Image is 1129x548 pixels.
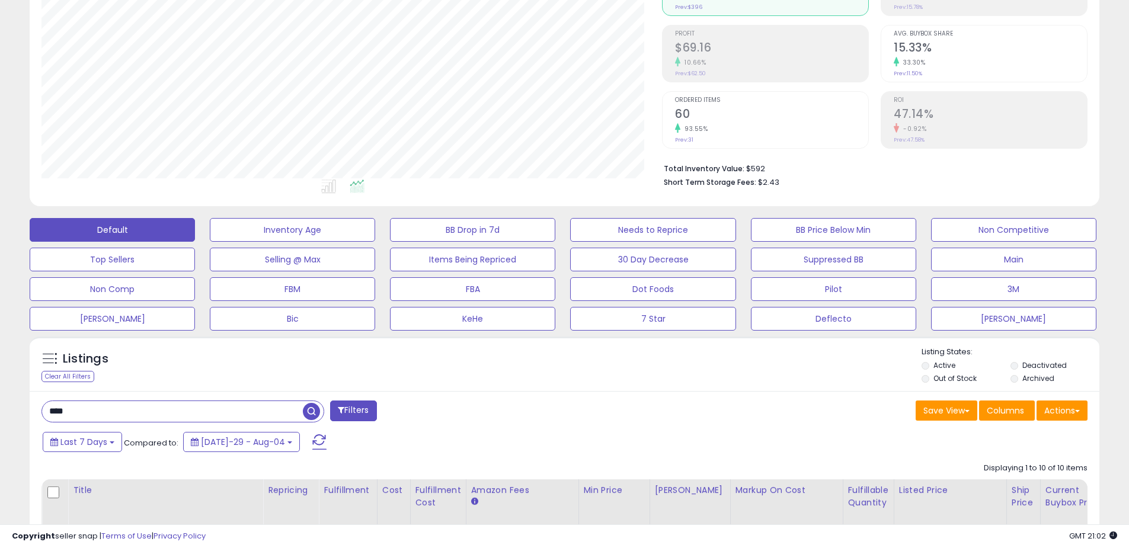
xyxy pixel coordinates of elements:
[584,484,645,496] div: Min Price
[60,436,107,448] span: Last 7 Days
[675,70,706,77] small: Prev: $62.50
[382,484,405,496] div: Cost
[931,277,1096,301] button: 3M
[758,177,779,188] span: $2.43
[30,277,195,301] button: Non Comp
[41,371,94,382] div: Clear All Filters
[570,307,735,331] button: 7 Star
[664,161,1079,175] li: $592
[330,400,376,421] button: Filters
[124,437,178,448] span: Compared to:
[570,277,735,301] button: Dot Foods
[210,277,375,301] button: FBM
[471,484,574,496] div: Amazon Fees
[210,218,375,242] button: Inventory Age
[73,484,258,496] div: Title
[1037,400,1088,421] button: Actions
[848,484,889,509] div: Fulfillable Quantity
[675,4,702,11] small: Prev: $396
[1045,484,1106,509] div: Current Buybox Price
[922,347,1099,358] p: Listing States:
[931,218,1096,242] button: Non Competitive
[899,484,1002,496] div: Listed Price
[664,177,756,187] b: Short Term Storage Fees:
[675,31,868,37] span: Profit
[1022,373,1054,383] label: Archived
[987,405,1024,416] span: Columns
[183,432,300,452] button: [DATE]-29 - Aug-04
[979,400,1035,421] button: Columns
[390,218,555,242] button: BB Drop in 7d
[984,463,1088,474] div: Displaying 1 to 10 of 10 items
[916,400,977,421] button: Save View
[415,484,461,509] div: Fulfillment Cost
[894,70,922,77] small: Prev: 11.50%
[12,530,55,541] strong: Copyright
[268,484,314,496] div: Repricing
[675,136,693,143] small: Prev: 31
[735,484,838,496] div: Markup on Cost
[655,484,725,496] div: [PERSON_NAME]
[933,373,977,383] label: Out of Stock
[153,530,206,541] a: Privacy Policy
[390,277,555,301] button: FBA
[933,360,955,370] label: Active
[894,31,1087,37] span: Avg. Buybox Share
[63,351,108,367] h5: Listings
[680,124,708,133] small: 93.55%
[894,107,1087,123] h2: 47.14%
[751,248,916,271] button: Suppressed BB
[751,277,916,301] button: Pilot
[751,307,916,331] button: Deflecto
[324,484,372,496] div: Fulfillment
[201,436,285,448] span: [DATE]-29 - Aug-04
[680,58,706,67] small: 10.66%
[101,530,152,541] a: Terms of Use
[675,97,868,104] span: Ordered Items
[43,432,122,452] button: Last 7 Days
[1022,360,1067,370] label: Deactivated
[30,218,195,242] button: Default
[899,58,925,67] small: 33.30%
[931,248,1096,271] button: Main
[751,218,916,242] button: BB Price Below Min
[894,41,1087,57] h2: 15.33%
[894,4,923,11] small: Prev: 15.78%
[675,41,868,57] h2: $69.16
[675,107,868,123] h2: 60
[894,97,1087,104] span: ROI
[730,479,843,526] th: The percentage added to the cost of goods (COGS) that forms the calculator for Min & Max prices.
[899,124,926,133] small: -0.92%
[931,307,1096,331] button: [PERSON_NAME]
[471,496,478,507] small: Amazon Fees.
[210,307,375,331] button: Bic
[30,248,195,271] button: Top Sellers
[1012,484,1035,509] div: Ship Price
[390,307,555,331] button: KeHe
[570,248,735,271] button: 30 Day Decrease
[1069,530,1117,541] span: 2025-08-12 21:02 GMT
[390,248,555,271] button: Items Being Repriced
[894,136,925,143] small: Prev: 47.58%
[664,164,744,174] b: Total Inventory Value:
[12,531,206,542] div: seller snap | |
[30,307,195,331] button: [PERSON_NAME]
[210,248,375,271] button: Selling @ Max
[570,218,735,242] button: Needs to Reprice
